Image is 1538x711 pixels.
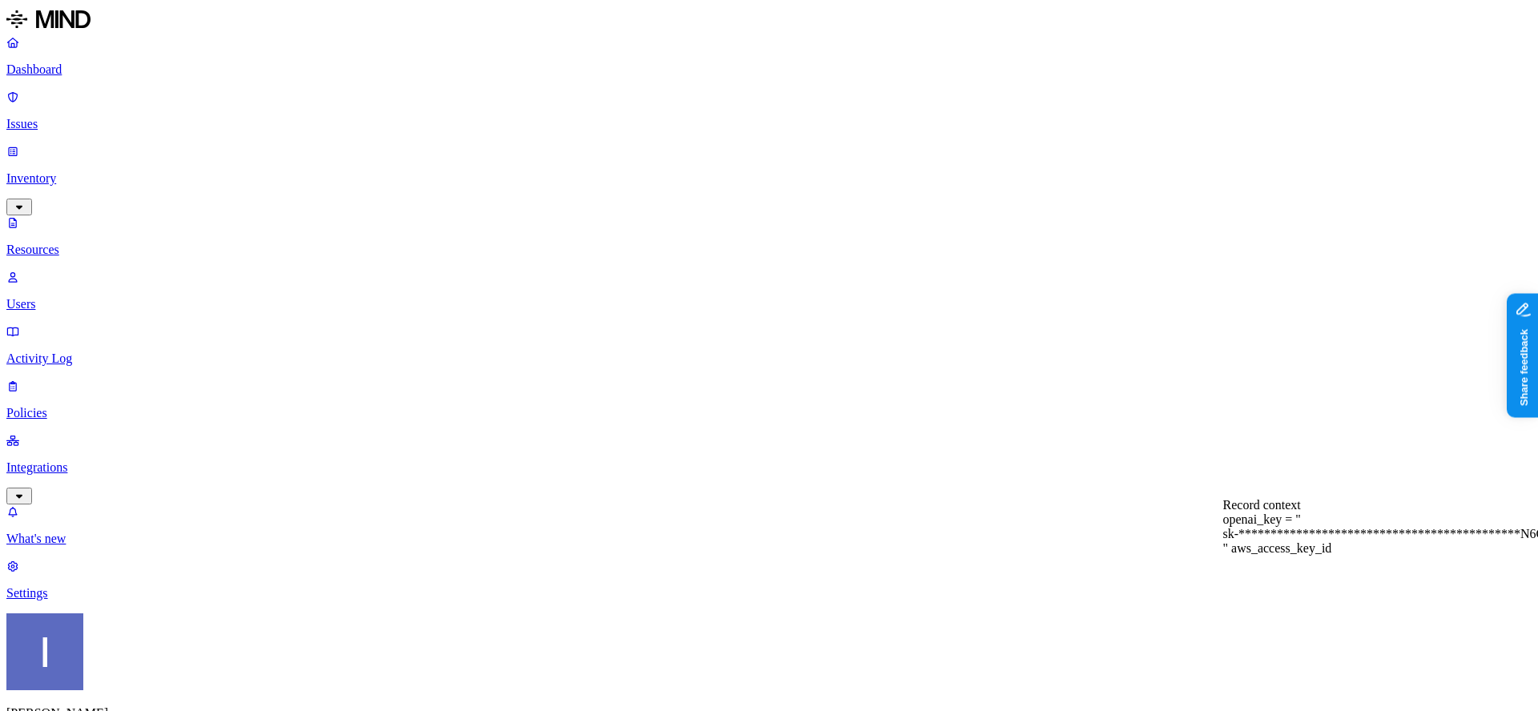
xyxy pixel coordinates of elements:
[6,62,1532,77] p: Dashboard
[6,351,1532,366] p: Activity Log
[6,297,1532,311] p: Users
[6,117,1532,131] p: Issues
[6,243,1532,257] p: Resources
[6,586,1532,601] p: Settings
[6,613,83,690] img: Itai Schwartz
[6,406,1532,420] p: Policies
[6,171,1532,186] p: Inventory
[6,532,1532,546] p: What's new
[6,460,1532,475] p: Integrations
[6,6,91,32] img: MIND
